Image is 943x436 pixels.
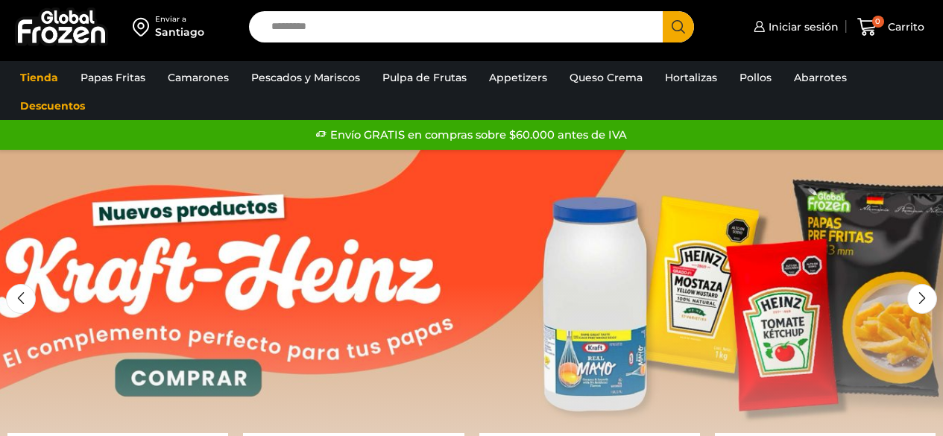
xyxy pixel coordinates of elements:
[854,10,928,45] a: 0 Carrito
[884,19,924,34] span: Carrito
[562,63,650,92] a: Queso Crema
[907,284,937,314] div: Next slide
[6,284,36,314] div: Previous slide
[155,14,204,25] div: Enviar a
[663,11,694,42] button: Search button
[160,63,236,92] a: Camarones
[765,19,839,34] span: Iniciar sesión
[133,14,155,40] img: address-field-icon.svg
[13,92,92,120] a: Descuentos
[13,63,66,92] a: Tienda
[482,63,555,92] a: Appetizers
[657,63,725,92] a: Hortalizas
[872,16,884,28] span: 0
[732,63,779,92] a: Pollos
[786,63,854,92] a: Abarrotes
[73,63,153,92] a: Papas Fritas
[750,12,839,42] a: Iniciar sesión
[155,25,204,40] div: Santiago
[375,63,474,92] a: Pulpa de Frutas
[244,63,368,92] a: Pescados y Mariscos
